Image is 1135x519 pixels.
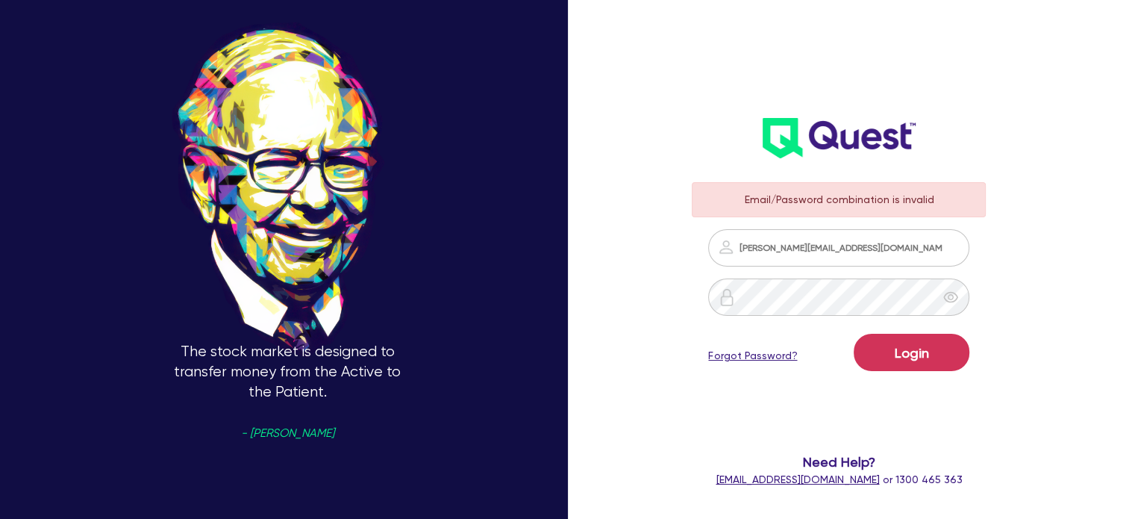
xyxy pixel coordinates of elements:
button: Login [854,334,969,371]
span: Email/Password combination is invalid [744,193,934,205]
img: icon-password [718,288,736,306]
a: [EMAIL_ADDRESS][DOMAIN_NAME] [716,473,879,485]
a: Forgot Password? [708,348,797,364]
span: - [PERSON_NAME] [241,428,334,439]
input: Email address [708,229,969,267]
span: Need Help? [692,452,986,472]
span: or 1300 465 363 [716,473,962,485]
img: icon-password [717,238,735,256]
span: eye [943,290,958,305]
img: wH2k97JdezQIQAAAABJRU5ErkJggg== [763,118,916,158]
